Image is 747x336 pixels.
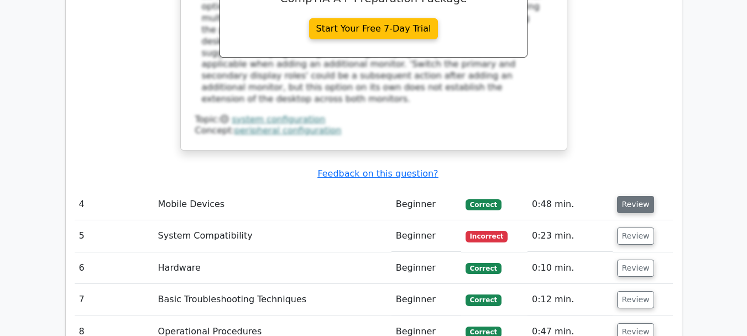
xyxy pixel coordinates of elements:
td: 0:48 min. [527,189,613,220]
a: Feedback on this question? [317,168,438,179]
td: Basic Troubleshooting Techniques [154,284,391,316]
button: Review [617,291,655,308]
td: 6 [75,252,154,284]
td: 4 [75,189,154,220]
td: 7 [75,284,154,316]
td: 0:12 min. [527,284,613,316]
td: Hardware [154,252,391,284]
span: Correct [466,199,502,210]
td: 0:10 min. [527,252,613,284]
td: Beginner [391,284,461,316]
button: Review [617,228,655,245]
td: 5 [75,220,154,252]
span: Incorrect [466,231,508,242]
button: Review [617,260,655,277]
a: Start Your Free 7-Day Trial [309,18,438,39]
td: System Compatibility [154,220,391,252]
span: Correct [466,294,502,306]
span: Correct [466,263,502,274]
div: Topic: [195,114,552,126]
td: Beginner [391,252,461,284]
td: 0:23 min. [527,220,613,252]
td: Beginner [391,220,461,252]
button: Review [617,196,655,213]
a: system configuration [232,114,325,125]
td: Mobile Devices [154,189,391,220]
td: Beginner [391,189,461,220]
div: Concept: [195,125,552,137]
a: peripheral configuration [234,125,341,136]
